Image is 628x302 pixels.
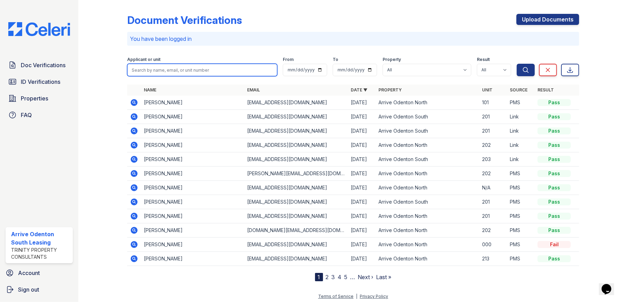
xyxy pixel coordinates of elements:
[358,274,374,281] a: Next ›
[3,283,76,296] a: Sign out
[376,274,392,281] a: Last »
[376,138,479,152] td: Arrive Odenton North
[141,238,245,252] td: [PERSON_NAME]
[538,255,571,262] div: Pass
[351,87,367,92] a: Date ▼
[477,57,490,62] label: Result
[348,152,376,167] td: [DATE]
[141,181,245,195] td: [PERSON_NAME]
[516,14,579,25] a: Upload Documents
[144,87,156,92] a: Name
[245,167,348,181] td: [PERSON_NAME][EMAIL_ADDRESS][DOMAIN_NAME]
[356,294,357,299] div: |
[348,167,376,181] td: [DATE]
[247,87,260,92] a: Email
[538,87,554,92] a: Result
[21,61,66,69] span: Doc Verifications
[127,64,278,76] input: Search by name, email, or unit number
[332,274,335,281] a: 3
[21,111,32,119] span: FAQ
[245,110,348,124] td: [EMAIL_ADDRESS][DOMAIN_NAME]
[538,142,571,149] div: Pass
[538,113,571,120] div: Pass
[378,87,402,92] a: Property
[350,273,355,281] span: …
[141,138,245,152] td: [PERSON_NAME]
[127,57,160,62] label: Applicant or unit
[141,195,245,209] td: [PERSON_NAME]
[479,96,507,110] td: 101
[245,209,348,223] td: [EMAIL_ADDRESS][DOMAIN_NAME]
[507,96,535,110] td: PMS
[376,238,479,252] td: Arrive Odenton North
[245,96,348,110] td: [EMAIL_ADDRESS][DOMAIN_NAME]
[479,195,507,209] td: 201
[127,14,242,26] div: Document Verifications
[6,91,73,105] a: Properties
[538,99,571,106] div: Pass
[599,274,621,295] iframe: chat widget
[11,230,70,247] div: Arrive Odenton South Leasing
[360,294,388,299] a: Privacy Policy
[245,223,348,238] td: [DOMAIN_NAME][EMAIL_ADDRESS][DOMAIN_NAME]
[507,110,535,124] td: Link
[507,181,535,195] td: PMS
[376,195,479,209] td: Arrive Odenton South
[538,184,571,191] div: Pass
[348,252,376,266] td: [DATE]
[318,294,354,299] a: Terms of Service
[479,124,507,138] td: 201
[3,22,76,36] img: CE_Logo_Blue-a8612792a0a2168367f1c8372b55b34899dd931a85d93a1a3d3e32e68fde9ad4.png
[283,57,294,62] label: From
[507,124,535,138] td: Link
[507,238,535,252] td: PMS
[21,94,48,103] span: Properties
[245,238,348,252] td: [EMAIL_ADDRESS][DOMAIN_NAME]
[245,152,348,167] td: [EMAIL_ADDRESS][DOMAIN_NAME]
[141,152,245,167] td: [PERSON_NAME]
[141,209,245,223] td: [PERSON_NAME]
[141,167,245,181] td: [PERSON_NAME]
[507,209,535,223] td: PMS
[348,238,376,252] td: [DATE]
[538,127,571,134] div: Pass
[333,57,338,62] label: To
[348,223,376,238] td: [DATE]
[376,209,479,223] td: Arrive Odenton North
[348,138,376,152] td: [DATE]
[348,181,376,195] td: [DATE]
[141,252,245,266] td: [PERSON_NAME]
[326,274,329,281] a: 2
[479,238,507,252] td: 000
[11,247,70,260] div: Trinity Property Consultants
[348,124,376,138] td: [DATE]
[21,78,60,86] span: ID Verifications
[510,87,527,92] a: Source
[18,269,40,277] span: Account
[479,252,507,266] td: 213
[507,167,535,181] td: PMS
[376,223,479,238] td: Arrive Odenton North
[376,252,479,266] td: Arrive Odenton North
[479,209,507,223] td: 201
[479,110,507,124] td: 201
[245,181,348,195] td: [EMAIL_ADDRESS][DOMAIN_NAME]
[479,138,507,152] td: 202
[538,170,571,177] div: Pass
[538,213,571,220] div: Pass
[482,87,492,92] a: Unit
[538,241,571,248] div: Fail
[376,181,479,195] td: Arrive Odenton North
[315,273,323,281] div: 1
[538,198,571,205] div: Pass
[141,124,245,138] td: [PERSON_NAME]
[383,57,401,62] label: Property
[348,209,376,223] td: [DATE]
[376,110,479,124] td: Arrive Odenton South
[538,227,571,234] div: Pass
[6,75,73,89] a: ID Verifications
[479,152,507,167] td: 203
[479,167,507,181] td: 202
[376,96,479,110] td: Arrive Odenton North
